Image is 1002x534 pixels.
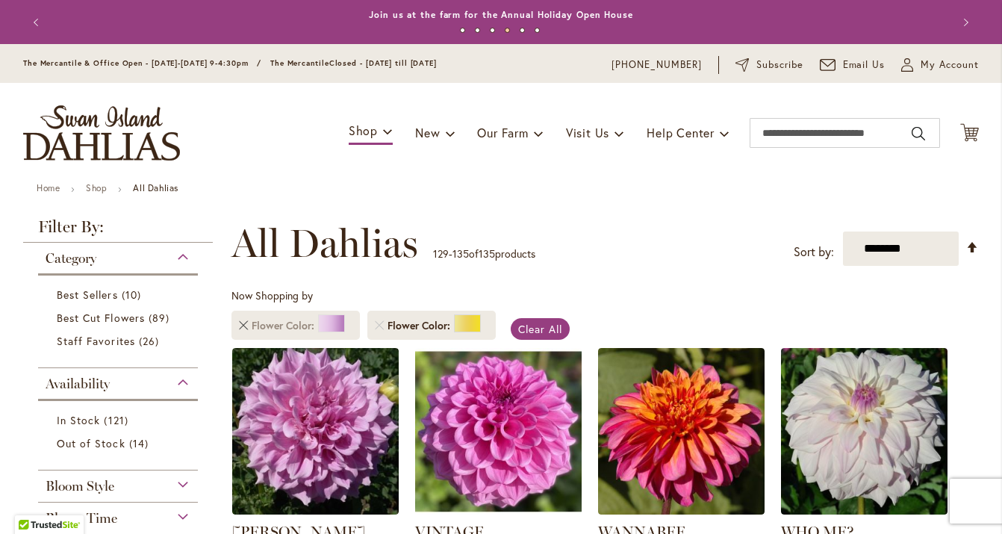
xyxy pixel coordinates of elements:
label: Sort by: [794,238,834,266]
a: Best Cut Flowers [57,310,183,326]
span: 121 [104,412,131,428]
button: 2 of 6 [475,28,480,33]
img: Who Me? [781,348,947,515]
a: Email Us [820,58,886,72]
span: 135 [479,246,495,261]
span: All Dahlias [231,221,418,266]
span: Staff Favorites [57,334,135,348]
span: Bloom Style [46,478,114,494]
a: store logo [23,105,180,161]
span: 10 [122,287,145,302]
a: Subscribe [735,58,803,72]
span: 26 [139,333,163,349]
span: 135 [452,246,469,261]
button: 1 of 6 [460,28,465,33]
span: Closed - [DATE] till [DATE] [329,58,437,68]
span: Flower Color [388,318,454,333]
button: My Account [901,58,979,72]
a: WANNABEE [598,503,765,518]
span: Best Sellers [57,288,118,302]
a: Best Sellers [57,287,183,302]
a: Vera Seyfang [232,503,399,518]
span: Availability [46,376,110,392]
a: [PHONE_NUMBER] [612,58,702,72]
a: Remove Flower Color Purple [239,321,248,330]
a: Home [37,182,60,193]
span: The Mercantile & Office Open - [DATE]-[DATE] 9-4:30pm / The Mercantile [23,58,329,68]
a: Who Me? [781,503,947,518]
span: Shop [349,122,378,138]
span: Visit Us [566,125,609,140]
a: Out of Stock 14 [57,435,183,451]
img: Vera Seyfang [232,348,399,515]
button: 5 of 6 [520,28,525,33]
span: Clear All [518,322,562,336]
iframe: Launch Accessibility Center [11,481,53,523]
span: Subscribe [756,58,803,72]
a: Staff Favorites [57,333,183,349]
span: Out of Stock [57,436,125,450]
span: Email Us [843,58,886,72]
a: Join us at the farm for the Annual Holiday Open House [369,9,633,20]
span: 89 [149,310,173,326]
span: 129 [433,246,449,261]
strong: Filter By: [23,219,213,243]
img: WANNABEE [598,348,765,515]
p: - of products [433,242,535,266]
button: 6 of 6 [535,28,540,33]
a: In Stock 121 [57,412,183,428]
span: Bloom Time [46,510,117,527]
img: VINTAGE [415,348,582,515]
button: 4 of 6 [505,28,510,33]
span: Now Shopping by [231,288,313,302]
button: 3 of 6 [490,28,495,33]
span: Our Farm [477,125,528,140]
a: Clear All [511,318,570,340]
span: New [415,125,440,140]
button: Previous [23,7,53,37]
span: Best Cut Flowers [57,311,145,325]
span: Help Center [647,125,715,140]
a: Shop [86,182,107,193]
button: Next [949,7,979,37]
a: Remove Flower Color Yellow [375,321,384,330]
span: Category [46,250,96,267]
a: VINTAGE [415,503,582,518]
span: In Stock [57,413,100,427]
span: My Account [921,58,979,72]
span: Flower Color [252,318,318,333]
strong: All Dahlias [133,182,178,193]
span: 14 [129,435,152,451]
